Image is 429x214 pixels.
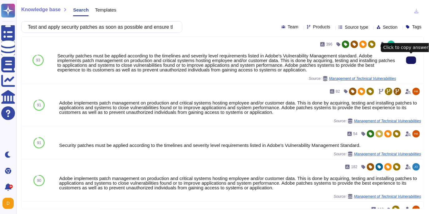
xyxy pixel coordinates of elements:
span: 82 [336,90,340,93]
img: user [2,198,14,209]
span: Source: [334,194,421,199]
div: Security patches must be applied according to the timelines and severity level requirements liste... [59,143,421,148]
span: 54 [353,132,357,136]
div: 9+ [9,185,13,188]
span: 93 [36,58,40,62]
span: Tags [412,25,422,29]
button: user [1,197,18,210]
span: Section [383,25,398,29]
span: 91 [37,141,41,145]
span: 113 [377,207,384,211]
img: user [412,88,420,95]
span: Management of Technical Vulnerabilities [354,152,421,156]
span: 182 [351,165,357,169]
span: Source type [345,25,368,29]
span: Search [73,7,89,12]
div: Security patches must be applied according to the timelines and severity level requirements liste... [57,53,396,72]
span: Management of Technical Vulnerabilities [329,77,396,80]
span: Source: [309,76,396,81]
img: user [412,163,420,171]
span: 90 [37,179,41,182]
span: Team [288,25,298,29]
span: 91 [37,103,41,107]
img: user [387,41,395,48]
span: Knowledge base [21,7,61,12]
span: Templates [95,7,116,12]
img: user [412,206,420,213]
input: Search a question or template... [25,22,176,32]
span: 396 [326,42,333,46]
span: Products [313,25,330,29]
div: Adobe implements patch management on production and critical systems hosting employee and/or cust... [59,176,421,190]
span: Source: [334,119,421,124]
span: Source: [334,152,421,157]
span: Management of Technical Vulnerabilities [354,195,421,198]
div: Adobe implements patch management on production and critical systems hosting employee and/or cust... [59,100,421,114]
img: user [412,130,420,138]
span: Management of Technical Vulnerabilities [354,119,421,123]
